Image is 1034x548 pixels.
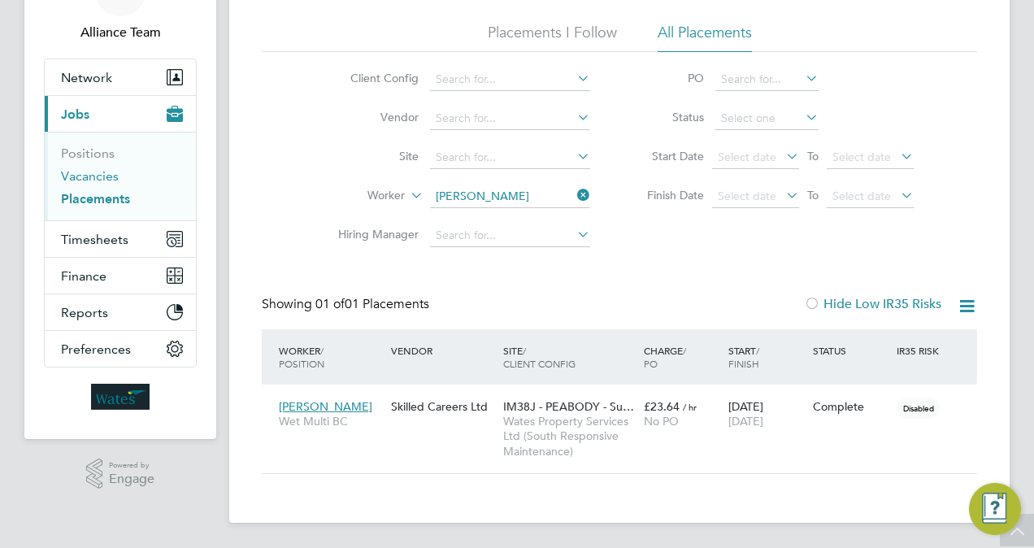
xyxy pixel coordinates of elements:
label: Hide Low IR35 Risks [804,296,941,312]
span: Reports [61,305,108,320]
div: [DATE] [724,391,809,437]
input: Select one [715,107,819,130]
span: Wates Property Services Ltd (South Responsive Maintenance) [503,414,636,459]
a: [PERSON_NAME]Wet Multi BCSkilled Careers LtdIM38J - PEABODY - Su…Wates Property Services Ltd (Sou... [275,390,977,404]
a: Vacancies [61,168,119,184]
span: 01 Placements [315,296,429,312]
span: Jobs [61,107,89,122]
label: Status [631,110,704,124]
span: Preferences [61,341,131,357]
span: 01 of [315,296,345,312]
div: Showing [262,296,432,313]
label: Finish Date [631,188,704,202]
span: To [802,185,823,206]
li: All Placements [658,23,752,52]
div: Jobs [45,132,196,220]
span: Select date [832,150,891,164]
div: Status [809,336,893,365]
label: PO [631,71,704,85]
span: / Position [279,344,324,370]
img: wates-logo-retina.png [91,384,150,410]
input: Search for... [430,146,590,169]
span: / hr [683,401,697,413]
span: £23.64 [644,399,680,414]
input: Search for... [715,68,819,91]
span: Network [61,70,112,85]
span: Select date [718,150,776,164]
span: Engage [109,472,154,486]
a: Placements [61,191,130,207]
label: Client Config [325,71,419,85]
span: To [802,146,823,167]
span: Powered by [109,459,154,472]
span: / PO [644,344,686,370]
label: Site [325,149,419,163]
button: Jobs [45,96,196,132]
input: Search for... [430,185,590,208]
div: IR35 Risk [893,336,949,365]
span: Select date [832,189,891,203]
input: Search for... [430,224,590,247]
div: Worker [275,336,387,378]
a: Powered byEngage [86,459,155,489]
a: Go to home page [44,384,197,410]
button: Network [45,59,196,95]
span: Select date [718,189,776,203]
div: Vendor [387,336,499,365]
span: Wet Multi BC [279,414,383,428]
input: Search for... [430,68,590,91]
span: [PERSON_NAME] [279,399,372,414]
div: Complete [813,399,889,414]
li: Placements I Follow [488,23,617,52]
span: [DATE] [728,414,763,428]
div: Skilled Careers Ltd [387,391,499,422]
button: Reports [45,294,196,330]
label: Vendor [325,110,419,124]
button: Preferences [45,331,196,367]
label: Worker [311,188,405,204]
a: Positions [61,146,115,161]
div: Site [499,336,640,378]
span: Disabled [897,398,941,419]
label: Start Date [631,149,704,163]
span: / Client Config [503,344,576,370]
span: Finance [61,268,106,284]
div: Start [724,336,809,378]
button: Timesheets [45,221,196,257]
span: No PO [644,414,679,428]
button: Finance [45,258,196,294]
button: Engage Resource Center [969,483,1021,535]
label: Hiring Manager [325,227,419,241]
div: Charge [640,336,724,378]
input: Search for... [430,107,590,130]
span: Timesheets [61,232,128,247]
span: IM38J - PEABODY - Su… [503,399,634,414]
span: Alliance Team [44,23,197,42]
span: / Finish [728,344,759,370]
